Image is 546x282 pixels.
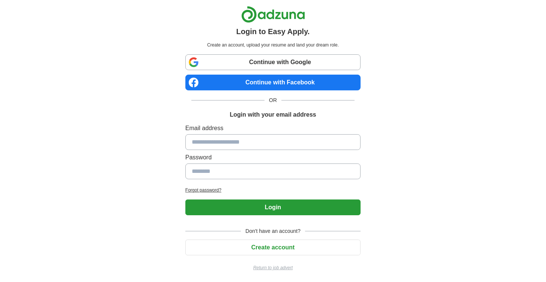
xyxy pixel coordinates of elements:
[185,75,361,90] a: Continue with Facebook
[185,199,361,215] button: Login
[185,187,361,193] a: Forgot password?
[185,124,361,133] label: Email address
[185,244,361,250] a: Create account
[185,54,361,70] a: Continue with Google
[187,42,359,48] p: Create an account, upload your resume and land your dream role.
[230,110,316,119] h1: Login with your email address
[185,240,361,255] button: Create account
[236,26,310,37] h1: Login to Easy Apply.
[185,264,361,271] a: Return to job advert
[241,227,305,235] span: Don't have an account?
[241,6,305,23] img: Adzuna logo
[185,153,361,162] label: Password
[265,96,281,104] span: OR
